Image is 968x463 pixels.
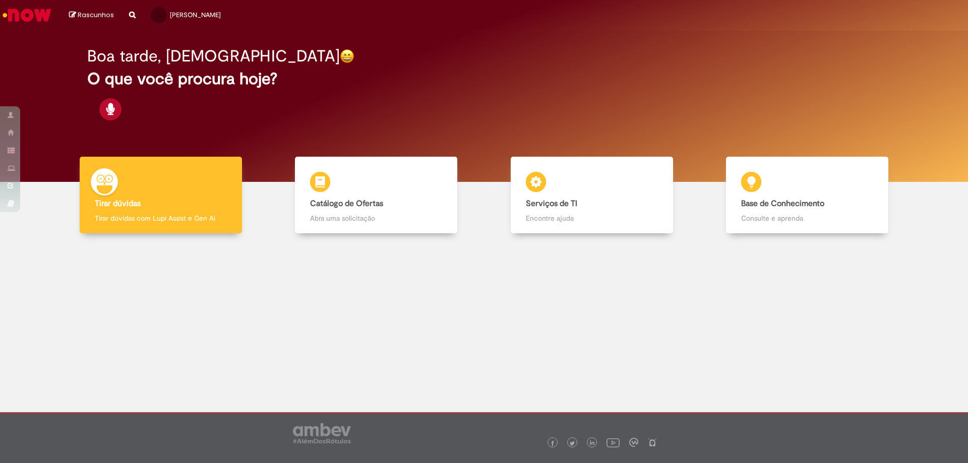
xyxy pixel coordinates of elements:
[340,49,354,63] img: happy-face.png
[310,213,442,223] p: Abra uma solicitação
[484,157,700,234] a: Serviços de TI Encontre ajuda
[269,157,485,234] a: Catálogo de Ofertas Abra uma solicitação
[293,423,351,443] img: logo_footer_ambev_rotulo_gray.png
[607,436,620,449] img: logo_footer_youtube.png
[95,213,227,223] p: Tirar dúvidas com Lupi Assist e Gen Ai
[78,10,114,20] span: Rascunhos
[590,440,595,446] img: logo_footer_linkedin.png
[648,438,657,447] img: logo_footer_naosei.png
[550,441,555,446] img: logo_footer_facebook.png
[310,199,383,209] b: Catálogo de Ofertas
[741,199,824,209] b: Base de Conhecimento
[570,441,575,446] img: logo_footer_twitter.png
[526,199,577,209] b: Serviços de TI
[1,5,53,25] img: ServiceNow
[629,438,638,447] img: logo_footer_workplace.png
[741,213,873,223] p: Consulte e aprenda
[95,199,141,209] b: Tirar dúvidas
[69,11,114,20] a: Rascunhos
[87,47,340,65] h2: Boa tarde, [DEMOGRAPHIC_DATA]
[87,70,881,88] h2: O que você procura hoje?
[53,157,269,234] a: Tirar dúvidas Tirar dúvidas com Lupi Assist e Gen Ai
[526,213,658,223] p: Encontre ajuda
[170,11,221,19] span: [PERSON_NAME]
[700,157,916,234] a: Base de Conhecimento Consulte e aprenda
